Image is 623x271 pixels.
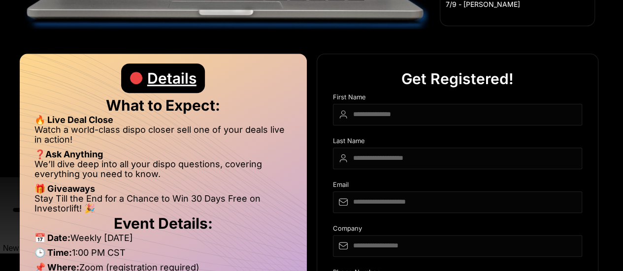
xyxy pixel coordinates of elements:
strong: 📅 Date: [34,233,70,243]
div: Last Name [333,137,583,148]
strong: 🔥 Live Deal Close [34,115,113,125]
li: We’ll dive deep into all your dispo questions, covering everything you need to know. [34,159,292,184]
li: Stay Till the End for a Chance to Win 30 Days Free on Investorlift! 🎉 [34,194,292,213]
li: Watch a world-class dispo closer sell one of your deals live in action! [34,125,292,150]
strong: What to Expect: [106,96,220,114]
strong: 🕒 Time: [34,247,72,258]
div: Email [333,181,583,191]
strong: ❓Ask Anything [34,149,103,159]
div: Company [333,225,583,235]
div: Details [147,63,197,93]
strong: Event Details: [114,214,213,232]
div: First Name [333,93,583,104]
div: Get Registered! [401,64,513,93]
strong: 🎁 Giveaways [34,183,95,194]
li: 1:00 PM CST [34,248,292,263]
li: Weekly [DATE] [34,233,292,248]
